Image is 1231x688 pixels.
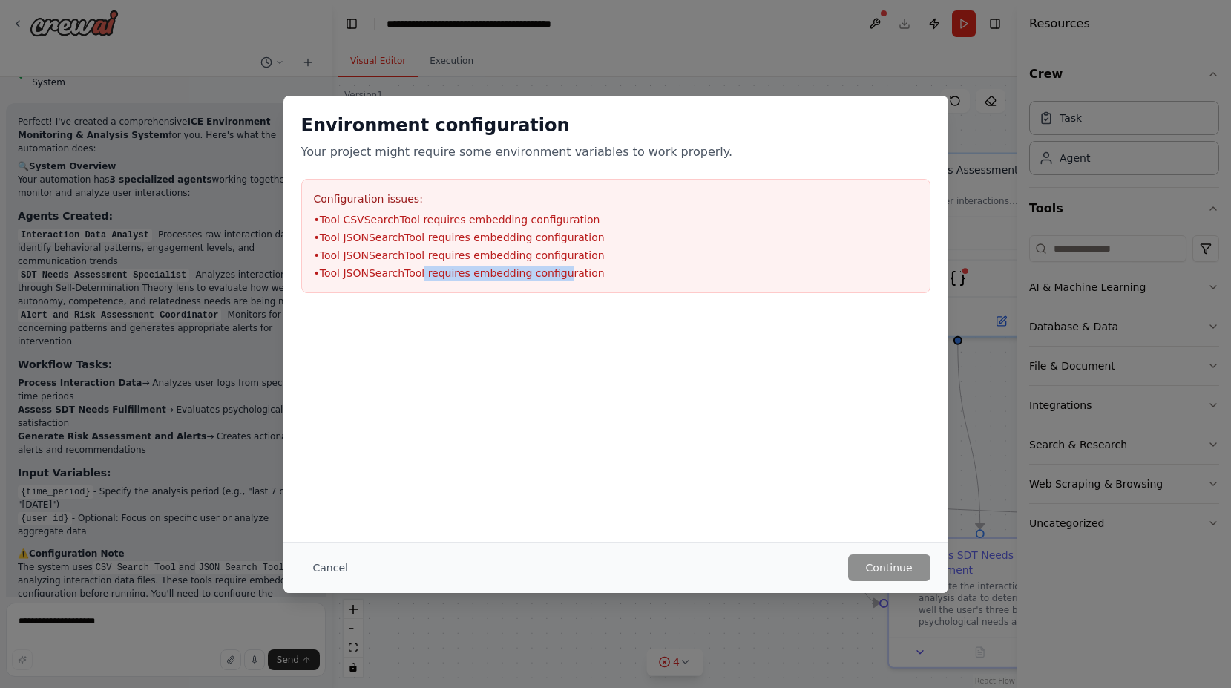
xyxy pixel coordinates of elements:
[848,554,930,581] button: Continue
[301,554,360,581] button: Cancel
[301,114,930,137] h2: Environment configuration
[301,143,930,161] p: Your project might require some environment variables to work properly.
[314,191,918,206] h3: Configuration issues:
[314,212,918,227] li: • Tool CSVSearchTool requires embedding configuration
[314,230,918,245] li: • Tool JSONSearchTool requires embedding configuration
[314,248,918,263] li: • Tool JSONSearchTool requires embedding configuration
[314,266,918,281] li: • Tool JSONSearchTool requires embedding configuration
